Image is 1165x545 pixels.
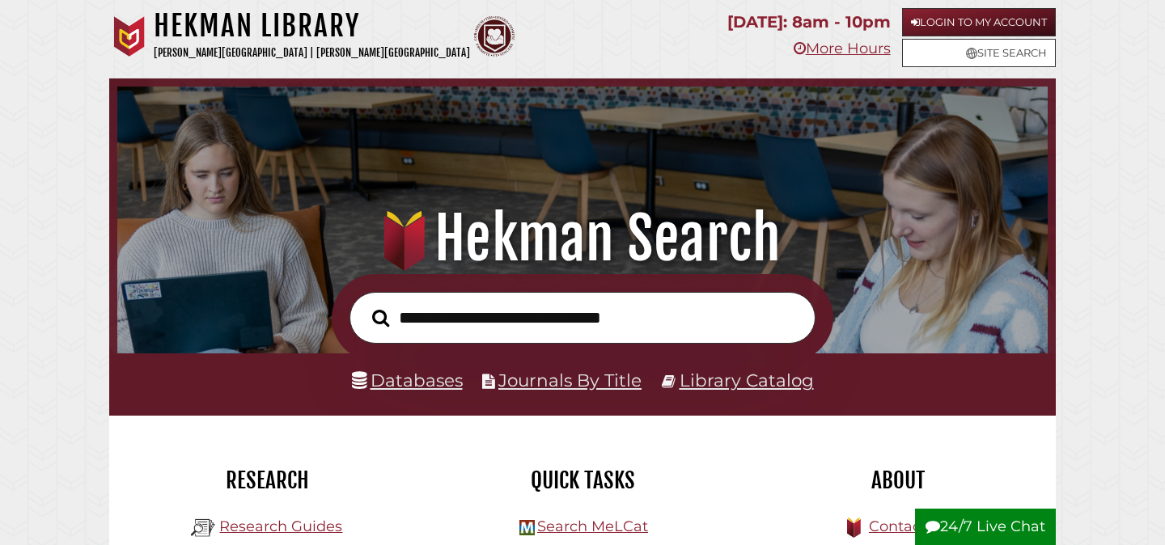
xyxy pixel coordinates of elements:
[519,520,535,535] img: Hekman Library Logo
[498,370,642,391] a: Journals By Title
[437,467,728,494] h2: Quick Tasks
[372,308,389,327] i: Search
[364,305,397,332] button: Search
[537,518,648,535] a: Search MeLCat
[135,203,1031,274] h1: Hekman Search
[680,370,814,391] a: Library Catalog
[109,16,150,57] img: Calvin University
[191,516,215,540] img: Hekman Library Logo
[727,8,891,36] p: [DATE]: 8am - 10pm
[121,467,413,494] h2: Research
[474,16,515,57] img: Calvin Theological Seminary
[902,8,1056,36] a: Login to My Account
[154,44,470,62] p: [PERSON_NAME][GEOGRAPHIC_DATA] | [PERSON_NAME][GEOGRAPHIC_DATA]
[902,39,1056,67] a: Site Search
[794,40,891,57] a: More Hours
[869,518,949,535] a: Contact Us
[352,370,463,391] a: Databases
[219,518,342,535] a: Research Guides
[154,8,470,44] h1: Hekman Library
[752,467,1044,494] h2: About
